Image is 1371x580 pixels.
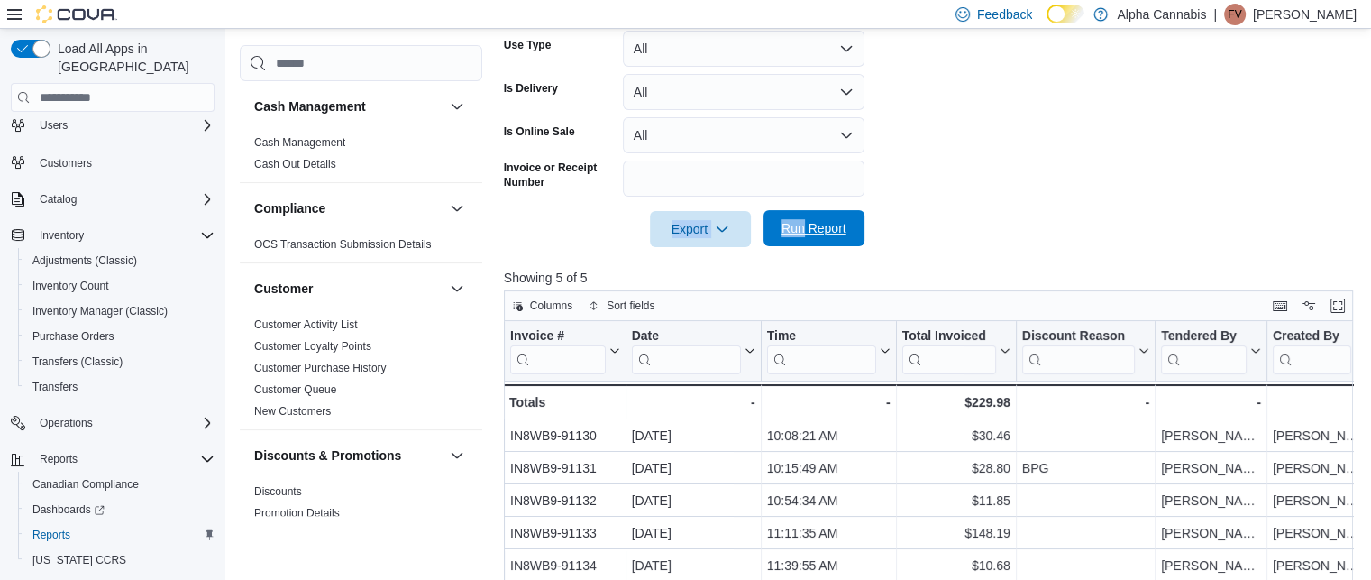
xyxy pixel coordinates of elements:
h3: Compliance [254,199,325,217]
a: Promotion Details [254,507,340,520]
label: Use Type [504,38,551,52]
button: Cash Management [446,96,468,117]
span: Washington CCRS [25,549,215,571]
span: Dark Mode [1047,23,1047,24]
div: Discount Reason [1022,328,1135,374]
div: IN8WB9-91131 [510,457,620,479]
div: [DATE] [631,490,754,511]
button: All [623,117,864,153]
div: Time [766,328,875,374]
span: Operations [32,412,215,434]
div: [PERSON_NAME] [1273,425,1366,447]
a: OCS Transaction Submission Details [254,238,432,251]
span: Reports [32,528,70,542]
div: Created By [1273,328,1351,374]
p: Showing 5 of 5 [504,269,1362,287]
button: Sort fields [581,295,662,317]
p: [PERSON_NAME] [1253,4,1357,25]
h3: Cash Management [254,97,366,115]
div: - [631,391,754,413]
div: [PERSON_NAME] [1273,555,1366,576]
div: - [766,391,890,413]
span: Customer Purchase History [254,361,387,375]
span: Dashboards [25,499,215,520]
a: Cash Out Details [254,158,336,170]
div: IN8WB9-91133 [510,522,620,544]
div: 10:15:49 AM [766,457,890,479]
span: Reports [25,524,215,546]
button: Export [650,211,751,247]
a: Inventory Manager (Classic) [25,300,175,322]
button: All [623,31,864,67]
h3: Discounts & Promotions [254,447,401,465]
span: Customer Activity List [254,318,358,332]
button: Users [4,113,222,138]
a: Customer Activity List [254,318,358,331]
span: Users [40,118,68,133]
button: Display options [1298,295,1320,317]
span: Run Report [781,219,846,237]
button: Catalog [32,189,84,210]
span: Transfers (Classic) [25,351,215,373]
button: Date [631,328,754,374]
div: 11:11:35 AM [766,522,890,544]
span: Catalog [40,192,77,207]
span: Customers [32,151,215,173]
div: 10:54:34 AM [766,490,890,511]
button: Reports [32,448,85,470]
div: [PERSON_NAME] [1161,555,1261,576]
span: Inventory Manager (Classic) [25,300,215,322]
button: Inventory [32,225,91,246]
span: Transfers [32,380,78,394]
p: | [1213,4,1217,25]
div: [PERSON_NAME] [1161,490,1261,511]
div: [PERSON_NAME] [1273,490,1366,511]
button: Transfers [18,374,222,400]
div: Cash Management [240,132,482,182]
button: Discounts & Promotions [446,445,468,466]
div: Time [766,328,875,345]
button: Operations [32,412,100,434]
a: Customer Queue [254,383,336,396]
div: Customer [240,314,482,429]
span: Inventory Manager (Classic) [32,304,168,318]
div: Date [631,328,740,345]
a: New Customers [254,405,331,418]
span: Export [661,211,740,247]
div: Discount Reason [1022,328,1135,345]
button: Adjustments (Classic) [18,248,222,273]
img: Cova [36,5,117,23]
button: Canadian Compliance [18,472,222,497]
button: Invoice # [510,328,620,374]
span: Purchase Orders [25,326,215,347]
div: $229.98 [901,391,1010,413]
button: Compliance [254,199,443,217]
button: Keyboard shortcuts [1269,295,1291,317]
a: Customers [32,152,99,174]
label: Invoice or Receipt Number [504,161,616,189]
button: Columns [505,295,580,317]
div: Francis Villeneuve [1224,4,1246,25]
div: BPG [1022,457,1149,479]
div: [DATE] [631,457,754,479]
h3: Customer [254,280,313,298]
div: IN8WB9-91130 [510,425,620,447]
span: Canadian Compliance [25,474,215,495]
a: Customer Purchase History [254,362,387,374]
a: Purchase Orders [25,326,122,347]
span: Transfers [25,376,215,398]
button: Discount Reason [1022,328,1149,374]
button: Inventory Manager (Classic) [18,299,222,324]
button: All [623,74,864,110]
label: Is Online Sale [504,124,575,139]
span: Customers [40,156,92,170]
div: [DATE] [631,555,754,576]
div: Compliance [240,234,482,262]
button: Created By [1273,328,1366,374]
p: Alpha Cannabis [1117,4,1206,25]
div: [PERSON_NAME] [1161,522,1261,544]
div: Created By [1273,328,1351,345]
button: Compliance [446,198,468,219]
span: Columns [530,299,572,313]
div: $28.80 [901,457,1010,479]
